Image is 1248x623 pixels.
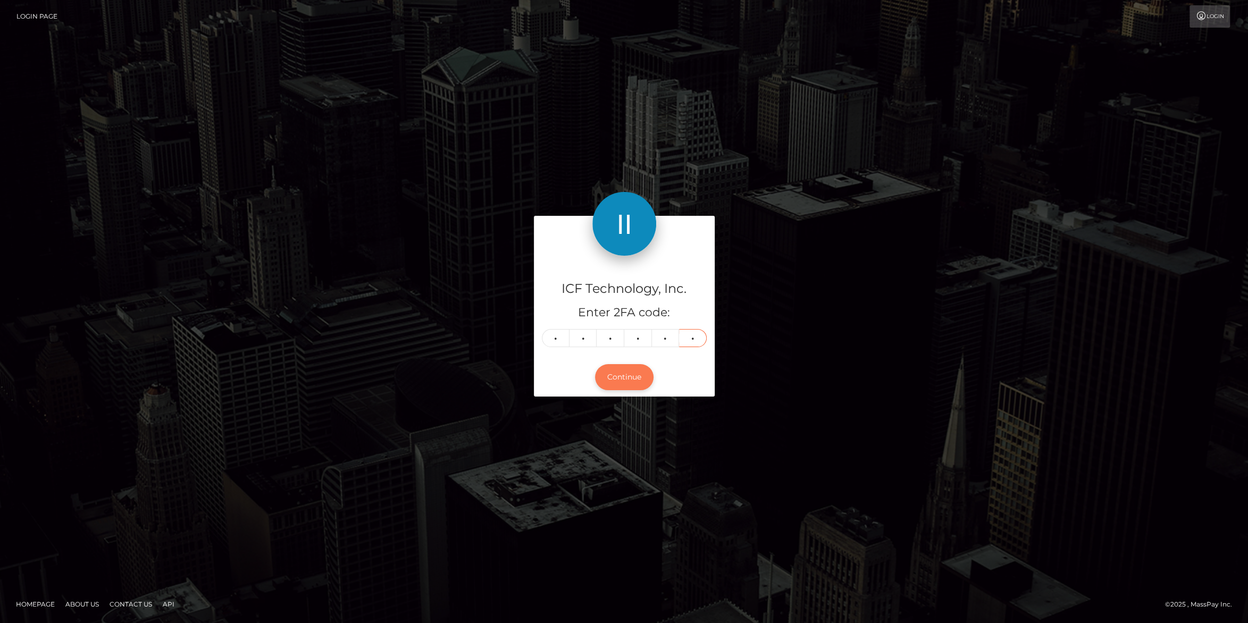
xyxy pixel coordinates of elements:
a: Login [1190,5,1230,28]
a: Homepage [12,596,59,612]
div: © 2025 , MassPay Inc. [1165,599,1240,610]
a: About Us [61,596,103,612]
h4: ICF Technology, Inc. [542,280,707,298]
a: API [158,596,179,612]
a: Contact Us [105,596,156,612]
img: ICF Technology, Inc. [592,192,656,256]
h5: Enter 2FA code: [542,305,707,321]
a: Login Page [16,5,57,28]
button: Continue [595,364,654,390]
